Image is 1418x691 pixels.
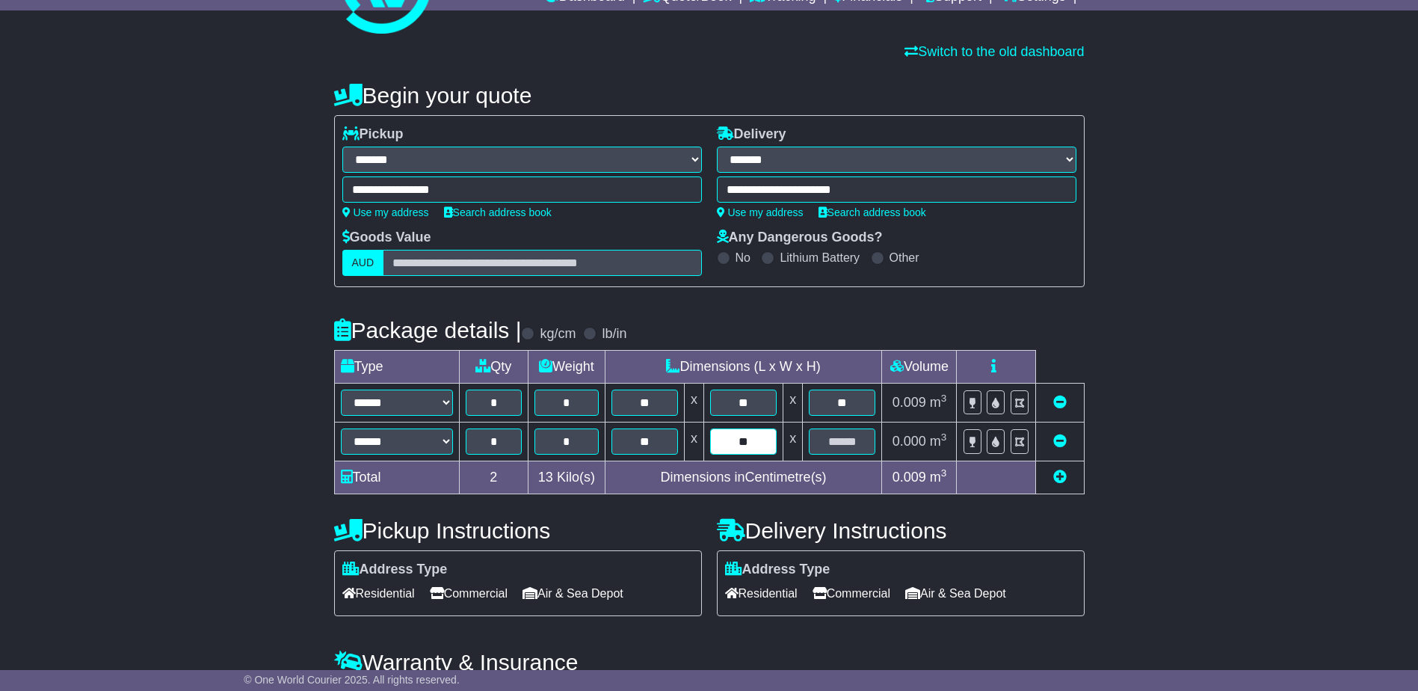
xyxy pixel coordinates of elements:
td: Weight [528,351,605,384]
span: 0.009 [893,395,926,410]
td: x [783,384,803,423]
a: Remove this item [1053,395,1067,410]
a: Search address book [819,206,926,218]
span: m [930,434,947,449]
a: Search address book [444,206,552,218]
td: Volume [882,351,957,384]
label: AUD [342,250,384,276]
td: Type [334,351,459,384]
h4: Begin your quote [334,83,1085,108]
td: Kilo(s) [528,461,605,494]
label: Other [890,251,919,265]
label: Lithium Battery [780,251,860,265]
label: Address Type [725,562,830,578]
a: Add new item [1053,470,1067,485]
td: Dimensions (L x W x H) [605,351,882,384]
label: Delivery [717,126,786,143]
span: Commercial [813,582,890,605]
span: Air & Sea Depot [905,582,1006,605]
td: Total [334,461,459,494]
label: kg/cm [540,326,576,343]
label: Pickup [342,126,404,143]
span: Residential [342,582,415,605]
label: Goods Value [342,230,431,246]
h4: Warranty & Insurance [334,650,1085,675]
label: Address Type [342,562,448,578]
a: Switch to the old dashboard [904,44,1084,59]
span: 13 [538,470,553,485]
sup: 3 [941,432,947,443]
span: Air & Sea Depot [522,582,623,605]
h4: Delivery Instructions [717,518,1085,543]
td: x [684,423,703,461]
sup: 3 [941,393,947,404]
span: m [930,470,947,485]
td: x [684,384,703,423]
span: Commercial [430,582,508,605]
span: 0.000 [893,434,926,449]
h4: Pickup Instructions [334,518,702,543]
span: Residential [725,582,798,605]
label: lb/in [602,326,626,343]
sup: 3 [941,467,947,479]
span: © One World Courier 2025. All rights reserved. [244,674,460,686]
a: Use my address [717,206,804,218]
td: x [783,423,803,461]
td: Dimensions in Centimetre(s) [605,461,882,494]
a: Remove this item [1053,434,1067,449]
span: m [930,395,947,410]
td: 2 [459,461,528,494]
label: No [736,251,750,265]
span: 0.009 [893,470,926,485]
label: Any Dangerous Goods? [717,230,883,246]
a: Use my address [342,206,429,218]
td: Qty [459,351,528,384]
h4: Package details | [334,318,522,343]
